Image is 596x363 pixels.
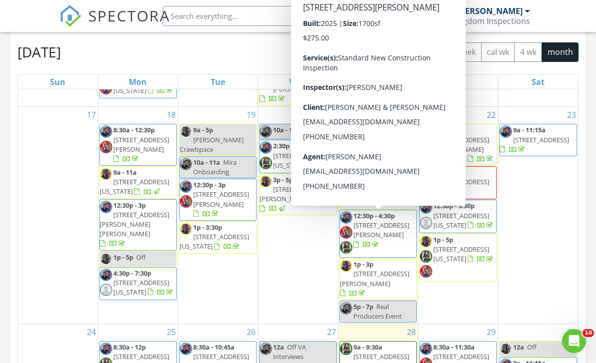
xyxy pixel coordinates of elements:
[340,125,409,173] a: 8:30a - 10:30a [STREET_ADDRESS][PERSON_NAME][PERSON_NAME]
[433,125,495,163] a: 9a - 12p [STREET_ADDRESS][PERSON_NAME][US_STATE]
[420,201,432,214] img: image.jpg
[340,192,352,205] img: img_6510.jpeg
[433,235,453,244] span: 1p - 5p
[451,42,482,62] button: week
[433,135,489,163] span: [STREET_ADDRESS][PERSON_NAME][US_STATE]
[419,124,497,166] a: 9a - 12p [STREET_ADDRESS][PERSON_NAME][US_STATE]
[565,107,578,123] a: Go to August 23, 2025
[100,253,112,265] img: image.jpg
[100,284,112,296] img: default-user-f0147aede5fd5fa78ca7ade42f37bd4542148d508eef1c3d3ea960f66861d68b.jpg
[353,177,409,205] a: 9a - 12p [STREET_ADDRESS]
[353,211,395,220] span: 12:30p - 4:30p
[340,226,352,239] img: img_9251.jpg
[260,141,272,154] img: image.jpg
[419,166,497,199] a: 9a - 11:30a [STREET_ADDRESS]
[273,343,306,361] span: Off VA Interviews
[180,195,192,208] img: img_9251.jpg
[100,168,112,180] img: image.jpg
[260,157,272,169] img: img_6510.jpeg
[193,223,222,232] span: 1p - 3:30p
[513,343,524,352] span: 12a
[180,223,249,251] a: 1p - 3:30p [STREET_ADDRESS][US_STATE]
[353,187,409,196] span: [STREET_ADDRESS]
[340,269,409,288] span: [STREET_ADDRESS][PERSON_NAME]
[165,107,178,123] a: Go to August 18, 2025
[427,42,452,62] button: day
[165,324,178,340] a: Go to August 25, 2025
[353,343,382,352] span: 9a - 9:30a
[339,124,417,175] a: 8:30a - 10:30a [STREET_ADDRESS][PERSON_NAME][PERSON_NAME]
[193,158,220,167] span: 10a - 11a
[113,168,137,177] span: 9a - 11a
[420,235,432,248] img: image.jpg
[310,42,347,62] button: [DATE]
[340,260,409,298] a: 1p - 3p [STREET_ADDRESS][PERSON_NAME]
[193,180,249,218] a: 12:30p - 3p [STREET_ADDRESS][PERSON_NAME]
[59,5,81,27] img: The Best Home Inspection Software - Spectora
[100,125,112,138] img: image.jpg
[113,125,169,163] a: 8:30a - 12:30p [STREET_ADDRESS][PERSON_NAME]
[85,324,98,340] a: Go to August 24, 2025
[59,13,170,34] a: SPECTORA
[180,223,192,235] img: image.jpg
[180,180,192,193] img: image.jpg
[340,302,352,315] img: image.jpg
[433,201,475,210] span: 12:30p - 3:30p
[113,278,169,297] span: [STREET_ADDRESS][US_STATE]
[113,253,133,262] span: 1p - 5p
[245,324,258,340] a: Go to August 26, 2025
[340,211,352,224] img: image.jpg
[420,217,432,229] img: default-user-f0147aede5fd5fa78ca7ade42f37bd4542148d508eef1c3d3ea960f66861d68b.jpg
[340,135,409,163] span: [STREET_ADDRESS][PERSON_NAME][PERSON_NAME]
[113,76,169,95] span: [STREET_ADDRESS][US_STATE]
[451,75,465,89] a: Friday
[100,269,112,281] img: image.jpg
[273,125,300,134] span: 10a - 11a
[340,260,352,272] img: image.jpg
[527,343,537,352] span: Off
[180,135,244,154] span: [PERSON_NAME] Crawlspace
[113,269,175,297] a: 4:30p - 7:30p [STREET_ADDRESS][US_STATE]
[260,175,329,213] a: 3p - 5p [STREET_ADDRESS][PERSON_NAME]
[193,190,249,208] span: [STREET_ADDRESS][PERSON_NAME]
[180,158,192,170] img: image.jpg
[368,75,388,89] a: Thursday
[419,200,497,233] a: 12:30p - 3:30p [STREET_ADDRESS][US_STATE]
[100,201,169,248] a: 12:30p - 3p [STREET_ADDRESS][PERSON_NAME][PERSON_NAME]
[433,343,475,352] span: 8:30a - 11:30a
[100,141,112,153] img: img_9251.jpg
[88,5,170,26] span: SPECTORA
[500,125,512,138] img: image.jpg
[136,253,146,262] span: Off
[498,107,578,324] td: Go to August 23, 2025
[485,324,498,340] a: Go to August 29, 2025
[260,125,272,138] img: image.jpg
[193,343,235,352] span: 8:30a - 10:45a
[458,6,523,16] div: [PERSON_NAME]
[562,329,586,353] iframe: Intercom live chat
[419,234,497,282] a: 1p - 5p [STREET_ADDRESS][US_STATE]
[340,177,352,190] img: image.jpg
[338,107,418,324] td: Go to August 21, 2025
[273,141,311,150] span: 2:30p - 4:45p
[420,343,432,355] img: image.jpg
[209,75,227,89] a: Tuesday
[433,168,466,177] span: 9a - 11:30a
[273,65,329,93] span: [STREET_ADDRESS][PERSON_NAME][PERSON_NAME]
[340,343,352,355] img: img_6510.jpeg
[100,168,169,196] a: 9a - 11a [STREET_ADDRESS][US_STATE]
[433,245,489,263] span: [STREET_ADDRESS][US_STATE]
[353,125,395,134] span: 8:30a - 10:30a
[273,343,284,352] span: 12a
[179,221,257,254] a: 1p - 3:30p [STREET_ADDRESS][US_STATE]
[420,265,432,278] img: img_9251.jpg
[193,180,226,189] span: 12:30p - 3p
[420,250,432,263] img: img_6510.jpeg
[273,175,293,184] span: 3p - 5p
[353,302,402,321] span: Real Producers Event
[303,125,322,134] span: Dental
[193,125,213,134] span: 9a - 5p
[113,201,146,210] span: 12:30p - 3p
[98,107,178,324] td: Go to August 18, 2025
[353,221,409,239] span: [STREET_ADDRESS][PERSON_NAME]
